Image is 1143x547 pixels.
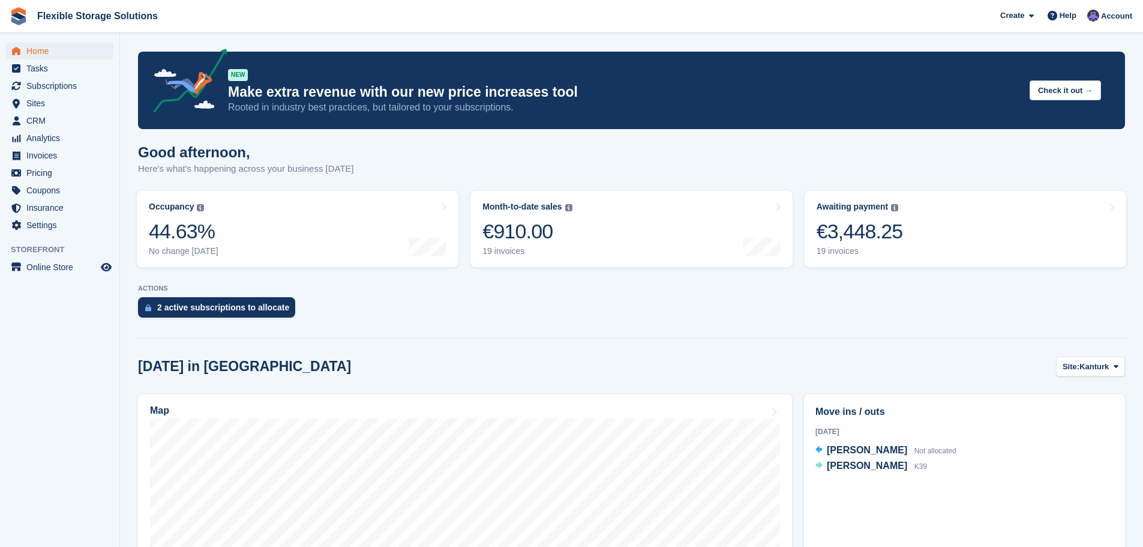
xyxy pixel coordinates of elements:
[815,459,927,474] a: [PERSON_NAME] K39
[138,297,301,324] a: 2 active subscriptions to allocate
[1030,80,1101,100] button: Check it out →
[482,219,572,244] div: €910.00
[149,219,218,244] div: 44.63%
[143,49,227,117] img: price-adjustments-announcement-icon-8257ccfd72463d97f412b2fc003d46551f7dbcb40ab6d574587a9cd5c0d94...
[149,202,194,212] div: Occupancy
[138,285,1125,292] p: ACTIONS
[6,165,113,181] a: menu
[6,77,113,94] a: menu
[817,202,889,212] div: Awaiting payment
[470,191,792,267] a: Month-to-date sales €910.00 19 invoices
[26,43,98,59] span: Home
[26,147,98,164] span: Invoices
[914,447,956,455] span: Not allocated
[6,130,113,147] a: menu
[914,462,927,471] span: K39
[26,259,98,276] span: Online Store
[827,461,907,471] span: [PERSON_NAME]
[137,191,458,267] a: Occupancy 44.63% No change [DATE]
[26,60,98,77] span: Tasks
[197,204,204,211] img: icon-info-grey-7440780725fd019a000dd9b08b2336e03edf1995a4989e88bcd33f0948082b44.svg
[6,182,113,199] a: menu
[26,130,98,147] span: Analytics
[11,244,119,256] span: Storefront
[6,95,113,112] a: menu
[10,7,28,25] img: stora-icon-8386f47178a22dfd0bd8f6a31ec36ba5ce8667c1dd55bd0f319d3a0aa187defe.svg
[6,199,113,216] a: menu
[26,217,98,234] span: Settings
[228,69,248,81] div: NEW
[1101,10,1132,22] span: Account
[1000,10,1024,22] span: Create
[482,246,572,256] div: 19 invoices
[6,112,113,129] a: menu
[1056,357,1125,376] button: Site: Kanturk
[228,83,1020,101] p: Make extra revenue with our new price increases tool
[817,219,903,244] div: €3,448.25
[26,182,98,199] span: Coupons
[138,162,354,176] p: Here's what's happening across your business [DATE]
[565,204,572,211] img: icon-info-grey-7440780725fd019a000dd9b08b2336e03edf1995a4989e88bcd33f0948082b44.svg
[815,443,956,459] a: [PERSON_NAME] Not allocated
[482,202,562,212] div: Month-to-date sales
[149,246,218,256] div: No change [DATE]
[1060,10,1076,22] span: Help
[26,95,98,112] span: Sites
[1063,361,1079,373] span: Site:
[26,165,98,181] span: Pricing
[815,405,1114,419] h2: Move ins / outs
[26,112,98,129] span: CRM
[6,60,113,77] a: menu
[6,259,113,276] a: menu
[145,304,151,312] img: active_subscription_to_allocate_icon-d502201f5373d7db506a760aba3b589e785aa758c864c3986d89f69b8ff3...
[817,246,903,256] div: 19 invoices
[32,6,163,26] a: Flexible Storage Solutions
[157,303,289,312] div: 2 active subscriptions to allocate
[26,77,98,94] span: Subscriptions
[805,191,1126,267] a: Awaiting payment €3,448.25 19 invoices
[1079,361,1109,373] span: Kanturk
[150,405,169,416] h2: Map
[26,199,98,216] span: Insurance
[138,358,351,375] h2: [DATE] in [GEOGRAPHIC_DATA]
[6,217,113,234] a: menu
[138,144,354,160] h1: Good afternoon,
[6,147,113,164] a: menu
[827,445,907,455] span: [PERSON_NAME]
[99,260,113,274] a: Preview store
[891,204,898,211] img: icon-info-grey-7440780725fd019a000dd9b08b2336e03edf1995a4989e88bcd33f0948082b44.svg
[228,101,1020,114] p: Rooted in industry best practices, but tailored to your subscriptions.
[815,426,1114,437] div: [DATE]
[6,43,113,59] a: menu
